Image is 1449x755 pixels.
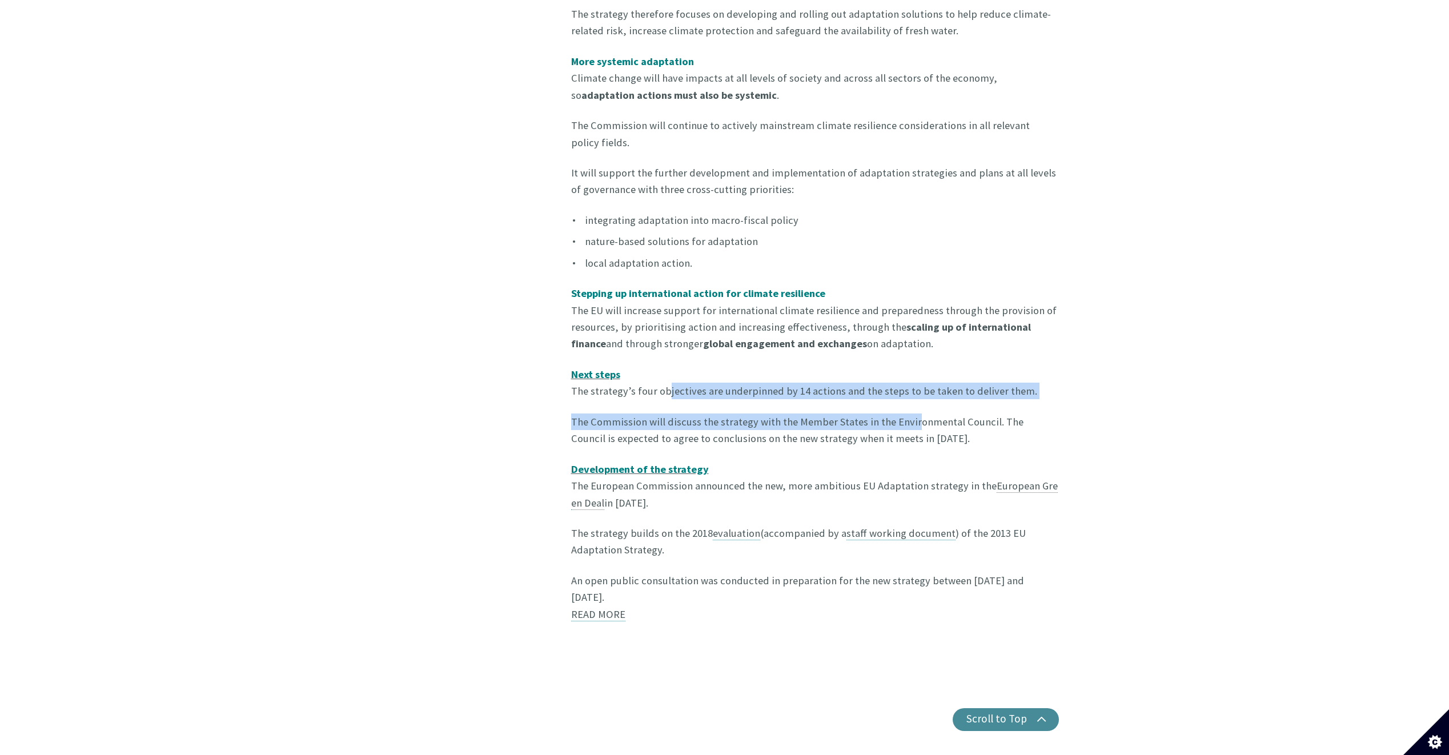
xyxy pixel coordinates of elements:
[571,53,1059,103] p: Climate change will have impacts at all levels of society and across all sectors of the economy, ...
[571,366,1059,400] p: The strategy’s four objectives are underpinned by 14 actions and the steps to be taken to deliver...
[571,287,825,300] span: Stepping up international action for climate resilience
[571,6,1059,39] p: The strategy therefore focuses on developing and rolling out adaptation solutions to help reduce ...
[703,337,867,350] b: global engagement and exchanges
[571,368,620,381] span: Next steps
[571,255,1059,271] li: local adaptation action.
[846,527,956,540] a: staff working document
[571,55,694,68] strong: More systemic adaptation
[571,463,709,476] span: Development of the strategy
[571,608,625,621] a: READ MORE
[571,525,1059,559] p: The strategy builds on the 2018 (accompanied by a ) of the 2013 EU Adaptation Strategy.
[581,89,777,102] b: adaptation actions must also be systemic
[571,233,1059,250] li: nature-based solutions for adaptation
[1403,709,1449,755] button: Set cookie preferences
[713,527,760,540] a: evaluation
[571,461,1059,511] p: The European Commission announced the new, more ambitious EU Adaptation strategy in the in [DATE].
[571,164,1059,198] p: It will support the further development and implementation of adaptation strategies and plans at ...
[571,212,1059,228] li: integrating adaptation into macro-fiscal policy
[571,413,1059,447] p: The Commission will discuss the strategy with the Member States in the Environmental Council. The...
[571,117,1059,151] p: The Commission will continue to actively mainstream climate resilience considerations in all rele...
[571,285,1059,352] p: The EU will increase support for international climate resilience and preparedness through the pr...
[953,708,1059,731] button: Scroll to Top
[571,572,1059,640] p: An open public consultation was conducted in preparation for the new strategy between [DATE] and ...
